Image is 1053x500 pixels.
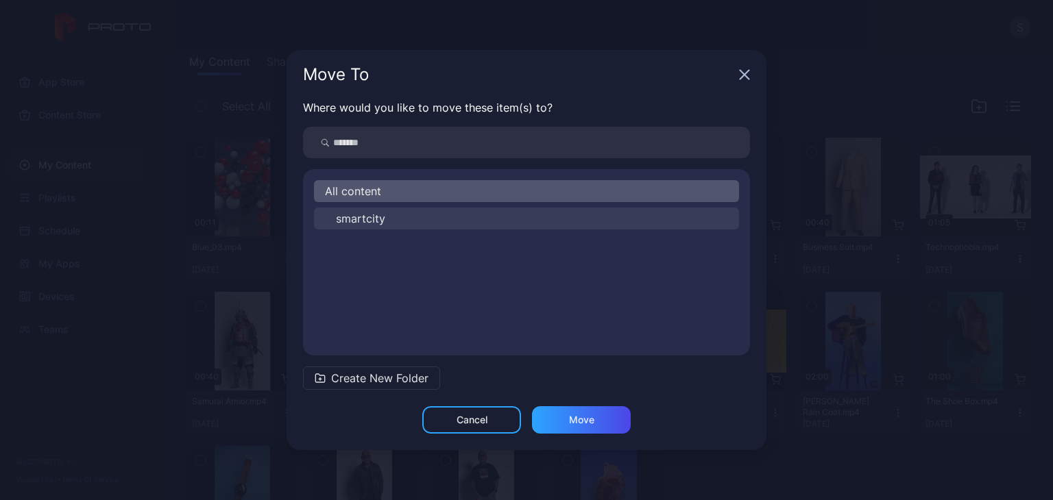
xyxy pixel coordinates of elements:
[303,99,750,116] p: Where would you like to move these item(s) to?
[325,183,381,199] span: All content
[532,406,631,434] button: Move
[331,370,428,386] span: Create New Folder
[422,406,521,434] button: Cancel
[569,414,594,425] div: Move
[336,210,385,227] span: smartcity
[303,366,440,390] button: Create New Folder
[314,208,739,229] button: smartcity
[457,414,487,425] div: Cancel
[303,66,734,83] div: Move To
